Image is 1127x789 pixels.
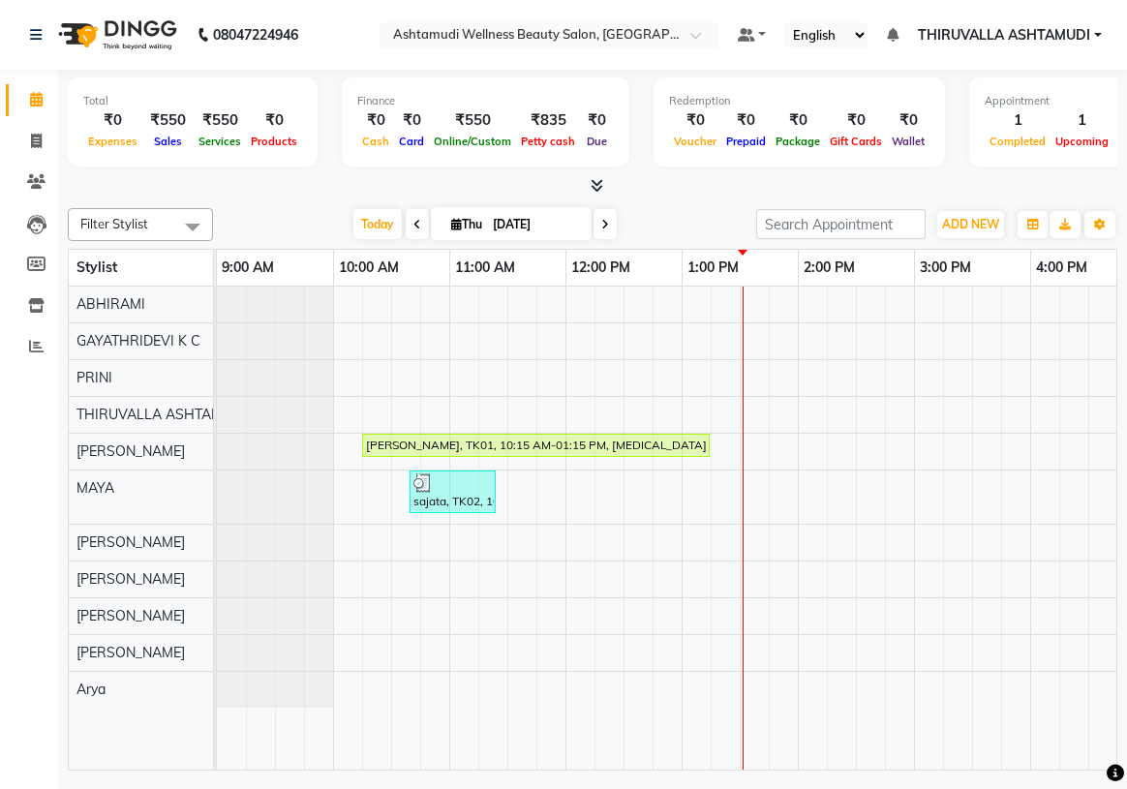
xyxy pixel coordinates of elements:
[76,332,200,349] span: GAYATHRIDEVI K C
[669,135,721,148] span: Voucher
[194,109,246,132] div: ₹550
[918,25,1090,46] span: THIRUVALLA ASHTAMUDI
[580,109,614,132] div: ₹0
[76,442,185,460] span: [PERSON_NAME]
[446,217,487,231] span: Thu
[887,135,929,148] span: Wallet
[76,533,185,551] span: [PERSON_NAME]
[429,135,516,148] span: Online/Custom
[353,209,402,239] span: Today
[246,135,302,148] span: Products
[429,109,516,132] div: ₹550
[516,109,580,132] div: ₹835
[76,644,185,661] span: [PERSON_NAME]
[825,135,887,148] span: Gift Cards
[83,135,142,148] span: Expenses
[683,254,744,282] a: 1:00 PM
[799,254,860,282] a: 2:00 PM
[394,135,429,148] span: Card
[76,369,112,386] span: PRINI
[669,109,721,132] div: ₹0
[669,93,929,109] div: Redemption
[83,93,302,109] div: Total
[771,109,825,132] div: ₹0
[76,607,185,624] span: [PERSON_NAME]
[83,109,142,132] div: ₹0
[721,109,771,132] div: ₹0
[985,109,1051,132] div: 1
[721,135,771,148] span: Prepaid
[582,135,612,148] span: Due
[76,681,106,698] span: Arya
[213,8,298,62] b: 08047224946
[566,254,635,282] a: 12:00 PM
[411,473,494,510] div: sajata, TK02, 10:40 AM-11:25 AM, Blow Dry Setting,Eyebrows Threading
[149,135,187,148] span: Sales
[771,135,825,148] span: Package
[887,109,929,132] div: ₹0
[76,295,145,313] span: ABHIRAMI
[49,8,182,62] img: logo
[450,254,520,282] a: 11:00 AM
[357,93,614,109] div: Finance
[516,135,580,148] span: Petty cash
[985,135,1051,148] span: Completed
[487,210,584,239] input: 2025-09-04
[80,216,148,231] span: Filter Stylist
[76,479,114,497] span: MAYA
[364,437,708,454] div: [PERSON_NAME], TK01, 10:15 AM-01:15 PM, [MEDICAL_DATA] Any Length Offer
[1051,109,1113,132] div: 1
[246,109,302,132] div: ₹0
[217,254,279,282] a: 9:00 AM
[915,254,976,282] a: 3:00 PM
[142,109,194,132] div: ₹550
[942,217,999,231] span: ADD NEW
[76,258,117,276] span: Stylist
[756,209,926,239] input: Search Appointment
[394,109,429,132] div: ₹0
[357,109,394,132] div: ₹0
[1051,135,1113,148] span: Upcoming
[1031,254,1092,282] a: 4:00 PM
[937,211,1004,238] button: ADD NEW
[76,570,185,588] span: [PERSON_NAME]
[76,406,246,423] span: THIRUVALLA ASHTAMUDI
[194,135,246,148] span: Services
[357,135,394,148] span: Cash
[334,254,404,282] a: 10:00 AM
[825,109,887,132] div: ₹0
